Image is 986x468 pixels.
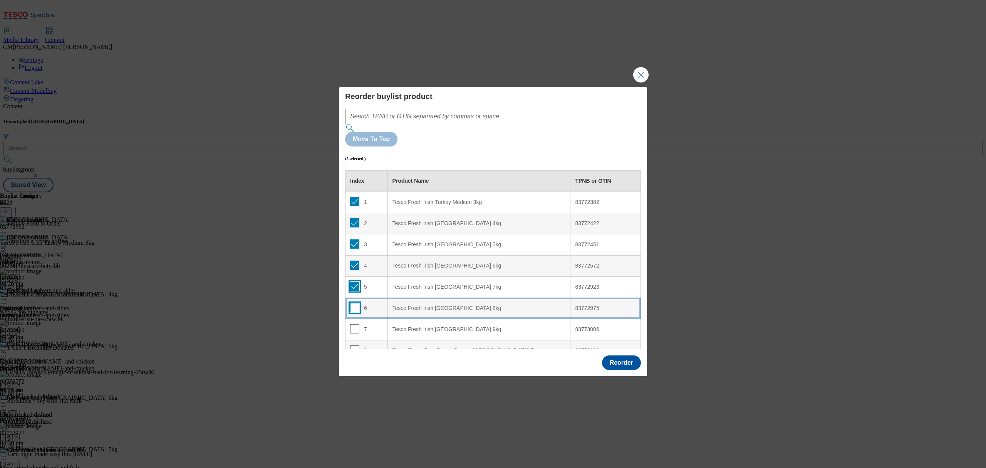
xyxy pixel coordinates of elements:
[339,87,647,376] div: Modal
[350,197,383,208] div: 1
[392,178,566,185] div: Product Name
[350,282,383,293] div: 5
[575,326,636,333] div: 83773006
[575,220,636,227] div: 83772422
[350,345,383,357] div: 8
[350,303,383,314] div: 6
[350,261,383,272] div: 4
[602,355,641,370] button: Reorder
[392,263,566,269] div: Tesco Fresh Irish [GEOGRAPHIC_DATA] 6kg
[350,324,383,335] div: 7
[350,178,383,185] div: Index
[392,305,566,312] div: Tesco Fresh Irish [GEOGRAPHIC_DATA] 8kg
[392,326,566,333] div: Tesco Fresh Irish [GEOGRAPHIC_DATA] 9kg
[575,284,636,291] div: 83772923
[345,132,397,146] button: Move To Top
[392,220,566,227] div: Tesco Fresh Irish [GEOGRAPHIC_DATA] 4kg
[575,347,636,354] div: 83773093
[633,67,649,82] button: Close Modal
[345,109,671,124] input: Search TPNB or GTIN separated by commas or space
[345,156,366,161] h6: (5 selected )
[392,284,566,291] div: Tesco Fresh Irish [GEOGRAPHIC_DATA] 7kg
[575,241,636,248] div: 83772451
[350,239,383,251] div: 3
[392,347,566,354] div: Tesco Finest Free Range Bronze [GEOGRAPHIC_DATA] 5kg
[575,263,636,269] div: 83772572
[392,241,566,248] div: Tesco Fresh Irish [GEOGRAPHIC_DATA] 5kg
[575,178,636,185] div: TPNB or GTIN
[350,218,383,229] div: 2
[392,199,566,206] div: Tesco Fresh Irish Turkey Medium 3kg
[575,305,636,312] div: 83772975
[345,92,641,101] h4: Reorder buylist product
[575,199,636,206] div: 83772382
